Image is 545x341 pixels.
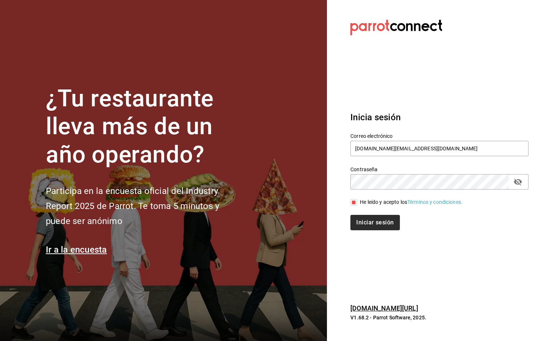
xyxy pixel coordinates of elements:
[46,245,107,255] a: Ir a la encuesta
[350,111,527,124] h3: Inicia sesión
[46,85,244,169] h1: ¿Tu restaurante lleva más de un año operando?
[46,184,244,228] h2: Participa en la encuesta oficial del Industry Report 2025 de Parrot. Te toma 5 minutos y puede se...
[350,304,418,312] a: [DOMAIN_NAME][URL]
[350,133,529,138] label: Correo electrónico
[512,176,524,188] button: passwordField
[350,166,529,172] label: Contraseña
[350,314,527,321] p: V1.68.2 - Parrot Software, 2025.
[360,198,463,206] div: He leído y acepto los
[407,199,463,205] a: Términos y condiciones.
[350,141,529,156] input: Ingresa tu correo electrónico
[350,215,399,230] button: Iniciar sesión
